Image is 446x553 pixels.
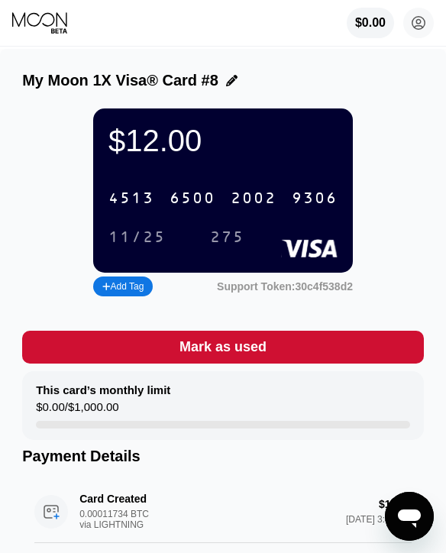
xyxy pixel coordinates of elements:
[108,229,166,247] div: 11/25
[210,229,244,247] div: 275
[179,338,267,356] div: Mark as used
[170,190,215,208] div: 6500
[292,190,338,208] div: 9306
[22,72,218,89] div: My Moon 1X Visa® Card #8
[93,276,153,296] div: Add Tag
[36,383,170,396] div: This card’s monthly limit
[102,281,144,292] div: Add Tag
[99,183,347,214] div: 4513650020029306
[347,8,394,38] div: $0.00
[231,190,276,208] div: 2002
[97,225,177,250] div: 11/25
[36,400,118,421] div: $0.00 / $1,000.00
[355,16,386,30] div: $0.00
[108,124,338,158] div: $12.00
[108,190,154,208] div: 4513
[199,225,256,250] div: 275
[385,492,434,541] iframe: Button to launch messaging window
[217,280,353,293] div: Support Token: 30c4f538d2
[22,448,424,465] div: Payment Details
[22,331,424,364] div: Mark as used
[217,280,353,293] div: Support Token:30c4f538d2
